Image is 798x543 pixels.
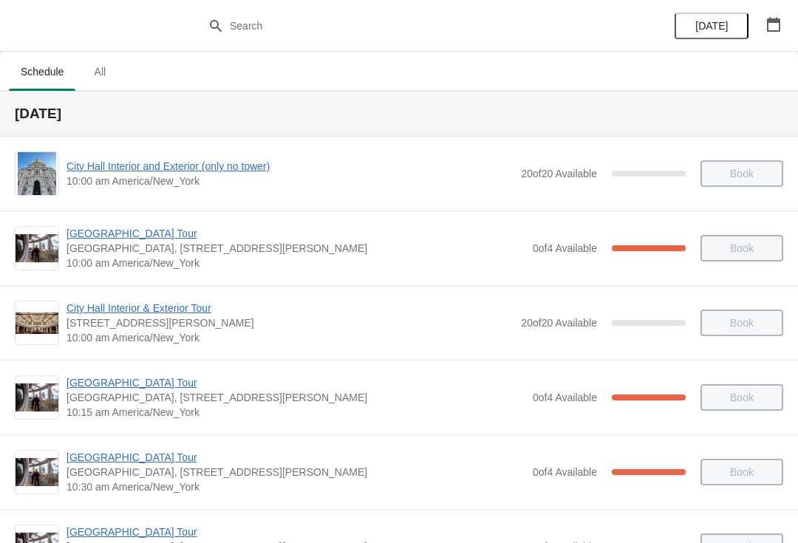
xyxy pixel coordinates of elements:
[533,392,597,403] span: 0 of 4 Available
[521,317,597,329] span: 20 of 20 Available
[66,465,525,479] span: [GEOGRAPHIC_DATA], [STREET_ADDRESS][PERSON_NAME]
[66,174,514,188] span: 10:00 am America/New_York
[66,479,525,494] span: 10:30 am America/New_York
[16,313,58,334] img: City Hall Interior & Exterior Tour | 1400 John F Kennedy Boulevard, Suite 121, Philadelphia, PA, ...
[66,301,514,315] span: City Hall Interior & Exterior Tour
[66,330,514,345] span: 10:00 am America/New_York
[695,20,728,32] span: [DATE]
[66,450,525,465] span: [GEOGRAPHIC_DATA] Tour
[66,405,525,420] span: 10:15 am America/New_York
[533,466,597,478] span: 0 of 4 Available
[66,390,525,405] span: [GEOGRAPHIC_DATA], [STREET_ADDRESS][PERSON_NAME]
[81,58,118,85] span: All
[66,315,514,330] span: [STREET_ADDRESS][PERSON_NAME]
[66,256,525,270] span: 10:00 am America/New_York
[533,242,597,254] span: 0 of 4 Available
[18,152,57,195] img: City Hall Interior and Exterior (only no tower) | | 10:00 am America/New_York
[66,375,525,390] span: [GEOGRAPHIC_DATA] Tour
[675,13,748,39] button: [DATE]
[521,168,597,180] span: 20 of 20 Available
[66,525,525,539] span: [GEOGRAPHIC_DATA] Tour
[16,458,58,487] img: City Hall Tower Tour | City Hall Visitor Center, 1400 John F Kennedy Boulevard Suite 121, Philade...
[16,383,58,412] img: City Hall Tower Tour | City Hall Visitor Center, 1400 John F Kennedy Boulevard Suite 121, Philade...
[66,241,525,256] span: [GEOGRAPHIC_DATA], [STREET_ADDRESS][PERSON_NAME]
[9,58,75,85] span: Schedule
[15,106,783,121] h2: [DATE]
[16,234,58,263] img: City Hall Tower Tour | City Hall Visitor Center, 1400 John F Kennedy Boulevard Suite 121, Philade...
[229,13,598,39] input: Search
[66,159,514,174] span: City Hall Interior and Exterior (only no tower)
[66,226,525,241] span: [GEOGRAPHIC_DATA] Tour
